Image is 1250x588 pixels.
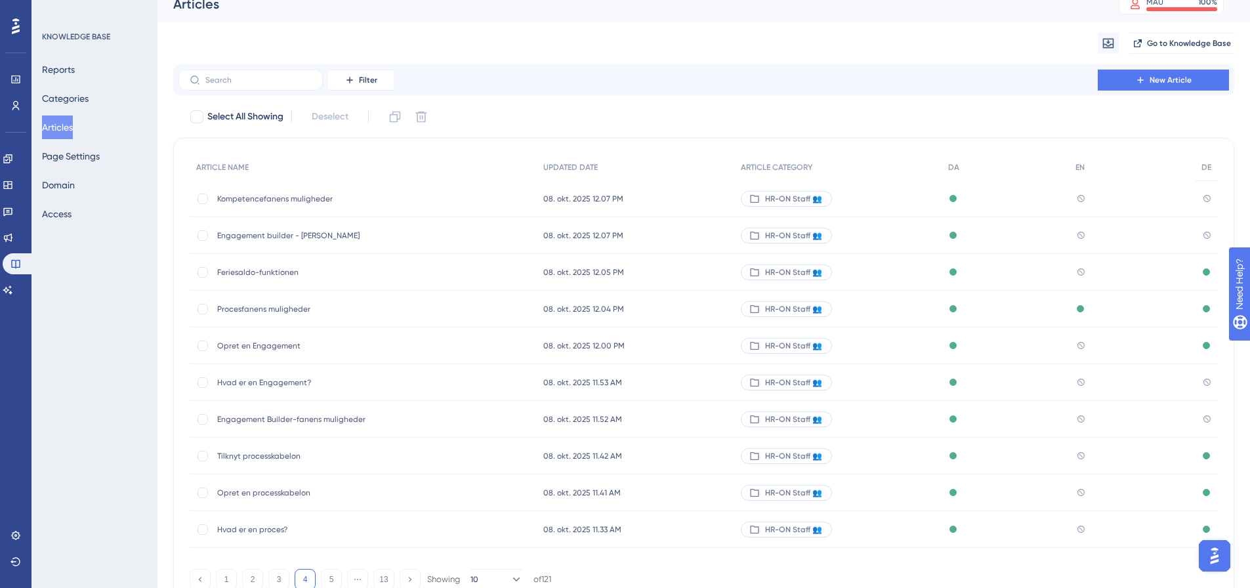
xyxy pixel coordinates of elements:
span: DE [1201,162,1211,173]
input: Search [205,75,312,85]
span: HR-ON Staff 👥 [765,341,822,351]
span: HR-ON Staff 👥 [765,194,822,204]
span: 08. okt. 2025 11.33 AM [543,524,621,535]
span: Procesfanens muligheder [217,304,427,314]
button: Categories [42,87,89,110]
span: Kompetencefanens muligheder [217,194,427,204]
div: Showing [427,574,460,585]
span: Engagement builder - [PERSON_NAME] [217,230,427,241]
span: Filter [359,75,377,85]
span: UPDATED DATE [543,162,598,173]
span: 08. okt. 2025 11.53 AM [543,377,622,388]
span: Deselect [312,109,348,125]
span: Opret en processkabelon [217,488,427,498]
span: Go to Knowledge Base [1147,38,1231,49]
span: HR-ON Staff 👥 [765,377,822,388]
span: 08. okt. 2025 11.52 AM [543,414,622,425]
div: KNOWLEDGE BASE [42,31,110,42]
span: HR-ON Staff 👥 [765,414,822,425]
span: Hvad er en Engagement? [217,377,427,388]
span: 08. okt. 2025 12.07 PM [543,194,623,204]
span: Hvad er en proces? [217,524,427,535]
button: Filter [328,70,394,91]
span: 08. okt. 2025 12.05 PM [543,267,624,278]
span: HR-ON Staff 👥 [765,304,822,314]
span: New Article [1150,75,1192,85]
span: EN [1075,162,1085,173]
span: 10 [470,574,478,585]
span: Engagement Builder-fanens muligheder [217,414,427,425]
button: New Article [1098,70,1229,91]
button: Page Settings [42,144,100,168]
span: HR-ON Staff 👥 [765,488,822,498]
span: 08. okt. 2025 11.42 AM [543,451,622,461]
button: Reports [42,58,75,81]
span: 08. okt. 2025 12.04 PM [543,304,624,314]
span: ARTICLE NAME [196,162,249,173]
span: Select All Showing [207,109,283,125]
span: DA [948,162,959,173]
div: of 121 [533,574,551,585]
span: Feriesaldo-funktionen [217,267,427,278]
span: Tilknyt processkabelon [217,451,427,461]
span: HR-ON Staff 👥 [765,267,822,278]
span: HR-ON Staff 👥 [765,451,822,461]
span: HR-ON Staff 👥 [765,524,822,535]
button: Domain [42,173,75,197]
span: ARTICLE CATEGORY [741,162,812,173]
button: Access [42,202,72,226]
button: Go to Knowledge Base [1129,33,1234,54]
span: 08. okt. 2025 12.07 PM [543,230,623,241]
span: 08. okt. 2025 12.00 PM [543,341,625,351]
span: 08. okt. 2025 11.41 AM [543,488,621,498]
button: Articles [42,115,73,139]
button: Deselect [300,105,360,129]
span: HR-ON Staff 👥 [765,230,822,241]
span: Opret en Engagement [217,341,427,351]
iframe: UserGuiding AI Assistant Launcher [1195,536,1234,576]
span: Need Help? [31,3,82,19]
